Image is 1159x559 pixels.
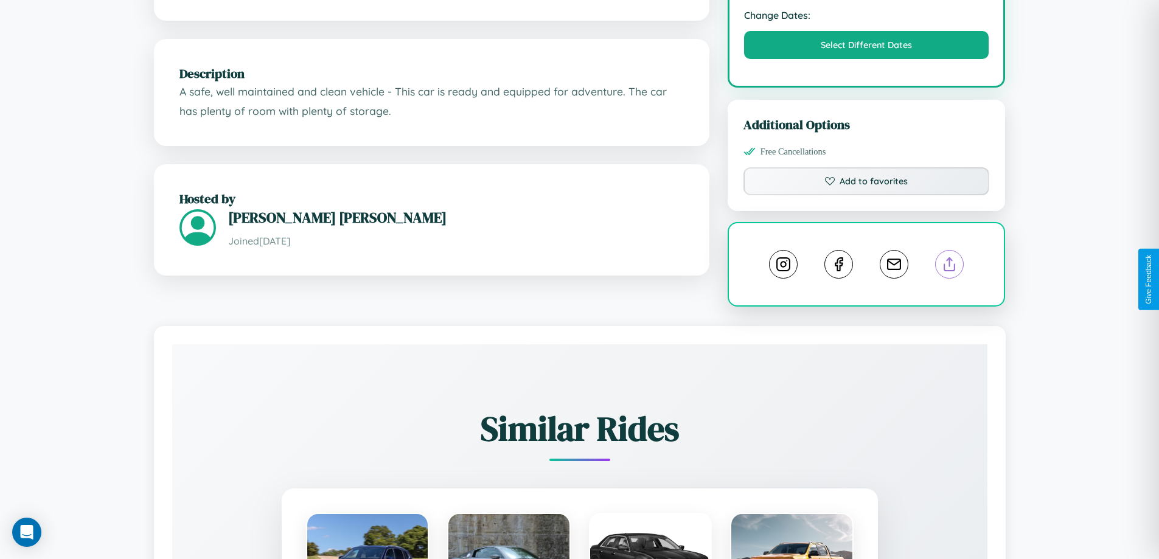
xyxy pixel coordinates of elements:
h3: Additional Options [743,116,990,133]
div: Open Intercom Messenger [12,518,41,547]
h2: Description [179,64,684,82]
p: Joined [DATE] [228,232,684,250]
h3: [PERSON_NAME] [PERSON_NAME] [228,207,684,227]
span: Free Cancellations [760,147,826,157]
div: Give Feedback [1144,255,1153,304]
button: Select Different Dates [744,31,989,59]
button: Add to favorites [743,167,990,195]
p: A safe, well maintained and clean vehicle - This car is ready and equipped for adventure. The car... [179,82,684,120]
h2: Similar Rides [215,405,945,452]
h2: Hosted by [179,190,684,207]
strong: Change Dates: [744,9,989,21]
